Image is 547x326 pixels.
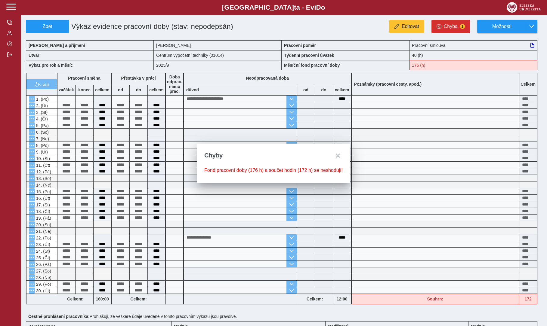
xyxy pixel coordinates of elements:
b: do [315,87,333,92]
button: vrátit [26,79,57,89]
span: 22. (Po) [35,236,51,240]
div: [PERSON_NAME] [154,40,282,50]
div: Pracovní smlouva [409,40,537,50]
b: 12:00 [333,297,351,301]
span: 3. (St) [35,110,48,115]
span: 24. (St) [35,249,50,254]
span: 21. (Ne) [35,229,51,234]
b: Poznámky (pracovní cesty, apod.) [352,82,424,87]
b: celkem [94,87,111,92]
b: [GEOGRAPHIC_DATA] a - Evi [18,4,529,11]
button: Menu [29,261,35,267]
span: 8. (Po) [35,143,49,148]
span: 4. (Čt) [35,117,48,121]
div: Fond pracovní doby (176 h) a součet hodin (172 h) se neshodují! [204,168,343,173]
b: Neodpracovaná doba [246,76,289,81]
button: close [333,151,343,160]
button: Menu [29,102,35,108]
span: t [294,4,296,11]
button: Menu [29,288,35,294]
div: Prohlašuji, že veškeré údaje uvedené v tomto pracovním výkazu jsou pravdivé. [26,312,542,321]
span: Editovat [402,24,419,29]
button: Menu [29,195,35,201]
span: 25. (Čt) [35,255,50,260]
b: Souhrn: [427,297,443,301]
b: Výkaz pro rok a měsíc [29,63,73,68]
button: Editovat [389,20,424,33]
span: 5. (Pá) [35,123,49,128]
button: Menu [29,96,35,102]
b: Celkem: [57,297,93,301]
b: [PERSON_NAME] a příjmení [29,43,85,48]
div: 40 (h) [409,50,537,60]
button: Menu [29,241,35,247]
button: Menu [29,175,35,181]
b: Přestávka v práci [121,76,156,81]
span: Chyby [204,152,223,159]
button: Menu [29,109,35,115]
b: celkem [148,87,165,92]
button: Menu [29,149,35,155]
button: Menu [29,136,35,142]
button: Zpět [26,20,69,33]
button: Menu [29,281,35,287]
button: Menu [29,248,35,254]
div: Fond pracovní doby (176 h) a součet hodin (172 h) se neshodují! [352,294,520,304]
b: začátek [57,87,75,92]
span: D [316,4,321,11]
b: Týdenní pracovní úvazek [284,53,334,58]
b: celkem [333,87,351,92]
button: Menu [29,162,35,168]
img: logo_web_su.png [507,2,541,13]
span: 10. (St) [35,156,50,161]
span: 27. (So) [35,269,51,273]
button: Menu [29,208,35,214]
span: Chyba [444,24,458,29]
span: 1. (Po) [35,97,49,102]
b: od [112,87,129,92]
span: 7. (Ne) [35,136,49,141]
b: Doba odprac. mimo prac. [167,75,182,94]
span: 14. (Ne) [35,183,51,187]
span: Možnosti [482,24,521,29]
b: Útvar [29,53,39,58]
span: 12. (Pá) [35,169,51,174]
h1: Výkaz evidence pracovní doby (stav: nepodepsán) [69,20,241,33]
span: 30. (Út) [35,288,50,293]
button: Menu [29,122,35,128]
span: 13. (So) [35,176,51,181]
span: 19. (Pá) [35,216,51,221]
span: o [321,4,325,11]
b: od [297,87,315,92]
button: Menu [29,254,35,260]
span: 20. (So) [35,222,51,227]
button: Menu [29,155,35,161]
span: 11. (Čt) [35,163,50,168]
button: Menu [29,188,35,194]
span: 15. (Po) [35,189,51,194]
button: Menu [29,268,35,274]
b: do [130,87,147,92]
button: Menu [29,142,35,148]
b: Celkem: [112,297,165,301]
span: vrátit [39,82,49,87]
span: 28. (Ne) [35,275,51,280]
span: Zpět [29,24,66,29]
span: 16. (Út) [35,196,50,201]
b: 160:00 [94,297,111,301]
button: Menu [29,221,35,227]
span: 18. (Čt) [35,209,50,214]
div: Fond pracovní doby (176 h) a součet hodin (172 h) se neshodují! [519,294,537,304]
button: Menu [29,215,35,221]
button: Menu [29,202,35,208]
span: 29. (Po) [35,282,51,287]
span: 17. (St) [35,203,50,207]
span: 2. (Út) [35,103,48,108]
span: 9. (Út) [35,150,48,154]
b: Čestné prohlášení pracovníka: [28,314,90,319]
button: Menu [29,274,35,280]
span: 23. (Út) [35,242,50,247]
span: 1 [460,24,465,29]
b: důvod [186,87,199,92]
button: Menu [29,129,35,135]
